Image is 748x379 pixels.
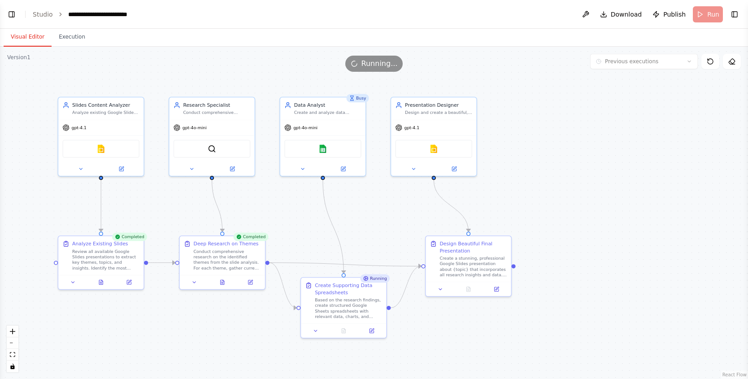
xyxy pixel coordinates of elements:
button: View output [208,278,237,287]
div: Analyze existing Google Slides presentations to extract key themes, insights, and content pattern... [72,110,139,115]
g: Edge from 987d6720-491a-4d52-a629-8b878391316d to 32c2b782-302d-48d5-b3e0-28de34cc539d [431,180,472,231]
button: Execution [52,28,92,47]
div: Completed [233,233,268,241]
div: Design Beautiful Final PresentationCreate a stunning, professional Google Slides presentation abo... [425,235,512,297]
g: Edge from a11fb375-0ab3-4b2c-a6bf-3c894794b58c to 20e379ed-fcb9-451f-8607-79a1a3abf02b [148,259,175,266]
div: Slides Content AnalyzerAnalyze existing Google Slides presentations to extract key themes, insigh... [58,97,144,177]
span: gpt-4.1 [404,125,420,130]
span: Publish [663,10,686,19]
button: Open in side panel [213,165,252,173]
img: SerperDevTool [208,144,216,153]
button: Open in side panel [435,165,474,173]
button: Open in side panel [239,278,262,287]
div: Analyze Existing Slides [72,240,128,247]
div: Create Supporting Data Spreadsheets [315,282,382,296]
button: Open in side panel [484,285,508,294]
span: Previous executions [605,58,658,65]
button: Open in side panel [323,165,362,173]
div: Deep Research on Themes [194,240,259,247]
g: Edge from 76f18a43-1c06-4c4e-943d-3c091317e4a6 to a11fb375-0ab3-4b2c-a6bf-3c894794b58c [97,180,104,231]
div: React Flow controls [7,326,18,372]
g: Edge from 20e379ed-fcb9-451f-8607-79a1a3abf02b to 48c88ad0-689b-48b2-8202-7b536c084490 [270,259,296,311]
div: Create a stunning, professional Google Slides presentation about {topic} that incorporates all re... [439,256,507,278]
button: Download [596,6,646,22]
div: Slides Content Analyzer [72,102,139,109]
div: Completed [112,233,147,241]
div: Review all available Google Slides presentations to extract key themes, topics, and insights. Ide... [72,248,139,270]
span: Running... [361,58,398,69]
div: Presentation DesignerDesign and create a beautiful, professional slide deck on {topic} using rese... [391,97,477,177]
a: React Flow attribution [722,372,747,377]
button: zoom in [7,326,18,337]
button: No output available [454,285,483,294]
nav: breadcrumb [33,10,150,19]
div: Based on the research findings, create structured Google Sheets spreadsheets with relevant data, ... [315,297,382,319]
img: Google slides [430,144,438,153]
div: Busy [346,94,369,103]
button: Open in side panel [102,165,141,173]
div: Version 1 [7,54,30,61]
button: fit view [7,349,18,361]
div: Create and analyze data visualizations and spreadsheets that support the presentation themes for ... [294,110,361,115]
button: toggle interactivity [7,361,18,372]
div: Design Beautiful Final Presentation [439,240,507,254]
span: Download [611,10,642,19]
div: CompletedDeep Research on ThemesConduct comprehensive research on the identified themes from the ... [179,235,265,290]
div: Research Specialist [183,102,250,109]
g: Edge from 0424f92b-07ad-4746-a496-f81317f98b3b to 48c88ad0-689b-48b2-8202-7b536c084490 [319,180,347,273]
img: Google slides [97,144,105,153]
g: Edge from fbc2a405-94fd-4780-9866-b8ce6d365987 to 20e379ed-fcb9-451f-8607-79a1a3abf02b [209,180,226,231]
button: Visual Editor [4,28,52,47]
div: Conduct comprehensive research on the identified themes from the slide analysis. For each theme, ... [194,248,261,270]
div: Conduct comprehensive research on extracted themes from slide presentations. Gather current data,... [183,110,250,115]
span: gpt-4o-mini [183,125,207,130]
div: Running [360,274,390,283]
a: Studio [33,11,53,18]
div: RunningCreate Supporting Data SpreadsheetsBased on the research findings, create structured Googl... [300,277,387,339]
div: Design and create a beautiful, professional slide deck on {topic} using research insights and dat... [405,110,472,115]
g: Edge from 20e379ed-fcb9-451f-8607-79a1a3abf02b to 32c2b782-302d-48d5-b3e0-28de34cc539d [270,259,422,270]
button: zoom out [7,337,18,349]
div: Presentation Designer [405,102,472,109]
div: BusyData AnalystCreate and analyze data visualizations and spreadsheets that support the presenta... [279,97,366,177]
button: Open in side panel [117,278,141,287]
button: Show right sidebar [728,8,741,21]
div: Research SpecialistConduct comprehensive research on extracted themes from slide presentations. G... [169,97,255,177]
button: No output available [329,327,358,335]
button: Previous executions [590,54,698,69]
div: Data Analyst [294,102,361,109]
span: gpt-4o-mini [293,125,317,130]
button: Show left sidebar [5,8,18,21]
button: View output [86,278,115,287]
span: gpt-4.1 [71,125,87,130]
g: Edge from 48c88ad0-689b-48b2-8202-7b536c084490 to 32c2b782-302d-48d5-b3e0-28de34cc539d [391,263,421,311]
button: Publish [649,6,689,22]
button: Open in side panel [360,327,383,335]
div: CompletedAnalyze Existing SlidesReview all available Google Slides presentations to extract key t... [58,235,144,290]
img: Google sheets [319,144,327,153]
